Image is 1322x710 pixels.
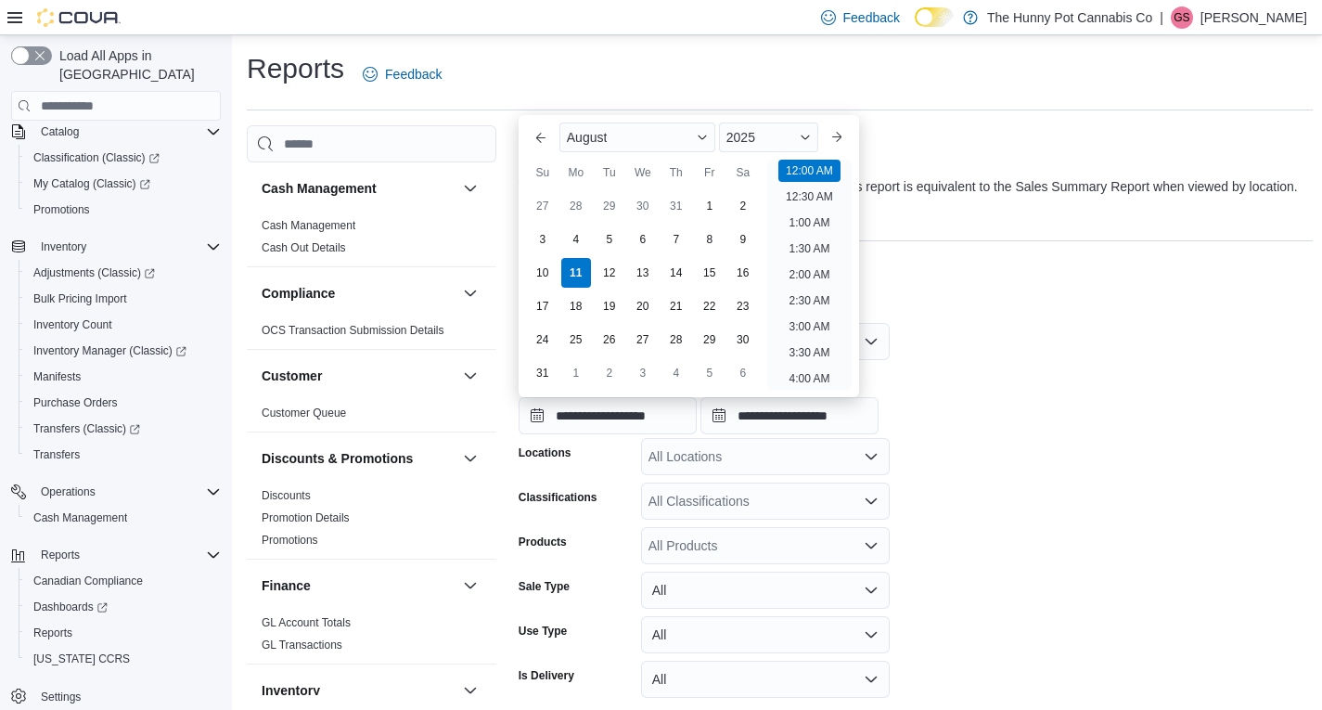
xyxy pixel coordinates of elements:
a: Feedback [355,56,449,93]
span: Bulk Pricing Import [33,291,127,306]
div: View sales totals by location for a specified date range. This report is equivalent to the Sales ... [519,177,1298,197]
div: Fr [695,158,725,187]
span: Canadian Compliance [26,570,221,592]
div: day-14 [661,258,691,288]
span: Inventory Manager (Classic) [26,340,221,362]
span: Classification (Classic) [33,150,160,165]
span: Transfers (Classic) [26,418,221,440]
a: Cash Management [262,219,355,232]
a: Cash Management [26,507,135,529]
a: Transfers [26,444,87,466]
div: August, 2025 [526,189,760,390]
button: Canadian Compliance [19,568,228,594]
span: Transfers [33,447,80,462]
div: Th [661,158,691,187]
label: Products [519,535,567,549]
button: Open list of options [864,449,879,464]
button: Finance [262,576,456,595]
a: Purchase Orders [26,392,125,414]
h3: Discounts & Promotions [262,449,413,468]
li: 2:30 AM [781,290,837,312]
button: Open list of options [864,538,879,553]
div: day-20 [628,291,658,321]
li: 12:30 AM [778,186,841,208]
span: Catalog [33,121,221,143]
label: Use Type [519,624,567,639]
button: Cash Management [262,179,456,198]
div: day-8 [695,225,725,254]
li: 12:00 AM [778,160,841,182]
span: Cash Out Details [262,240,346,255]
div: day-22 [695,291,725,321]
button: Operations [4,479,228,505]
div: Mo [561,158,591,187]
button: Customer [459,365,481,387]
button: Catalog [4,119,228,145]
span: Adjustments (Classic) [26,262,221,284]
div: day-26 [595,325,624,355]
div: day-29 [595,191,624,221]
span: Discounts [262,488,311,503]
h3: Cash Management [262,179,377,198]
div: Su [528,158,558,187]
button: Inventory [4,234,228,260]
button: Inventory [33,236,94,258]
span: Manifests [26,366,221,388]
div: day-4 [661,358,691,388]
span: Operations [41,484,96,499]
a: Adjustments (Classic) [26,262,162,284]
span: Reports [41,548,80,562]
h3: Customer [262,367,322,385]
div: day-3 [628,358,658,388]
span: Purchase Orders [26,392,221,414]
button: Bulk Pricing Import [19,286,228,312]
a: OCS Transaction Submission Details [262,324,444,337]
div: day-2 [595,358,624,388]
p: | [1160,6,1163,29]
span: Dashboards [33,600,108,614]
span: Dark Mode [915,27,916,28]
span: Inventory [33,236,221,258]
div: day-30 [628,191,658,221]
div: day-23 [728,291,758,321]
button: Open list of options [864,494,879,509]
div: day-1 [695,191,725,221]
li: 1:30 AM [781,238,837,260]
button: Compliance [459,282,481,304]
div: Gabi Sampaio [1171,6,1193,29]
span: My Catalog (Classic) [33,176,150,191]
button: Cash Management [459,177,481,200]
a: Discounts [262,489,311,502]
h1: Reports [247,50,344,87]
div: Cash Management [247,214,496,266]
span: Customer Queue [262,406,346,420]
button: All [641,616,890,653]
a: Reports [26,622,80,644]
span: My Catalog (Classic) [26,173,221,195]
li: 3:30 AM [781,342,837,364]
div: day-6 [628,225,658,254]
button: Inventory [459,679,481,702]
a: Promotions [262,534,318,547]
div: day-3 [528,225,558,254]
label: Locations [519,445,571,460]
span: Inventory Count [26,314,221,336]
label: Is Delivery [519,668,574,683]
div: day-5 [595,225,624,254]
a: Dashboards [26,596,115,618]
div: day-16 [728,258,758,288]
span: Settings [41,690,81,704]
div: day-4 [561,225,591,254]
div: Discounts & Promotions [247,484,496,559]
button: Inventory Count [19,312,228,338]
button: Reports [33,544,87,566]
h3: Finance [262,576,311,595]
a: Promotion Details [262,511,350,524]
div: day-25 [561,325,591,355]
span: Feedback [843,8,900,27]
a: Settings [33,686,88,708]
h3: Inventory [262,681,320,700]
button: Previous Month [526,123,556,152]
div: day-5 [695,358,725,388]
a: Classification (Classic) [19,145,228,171]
